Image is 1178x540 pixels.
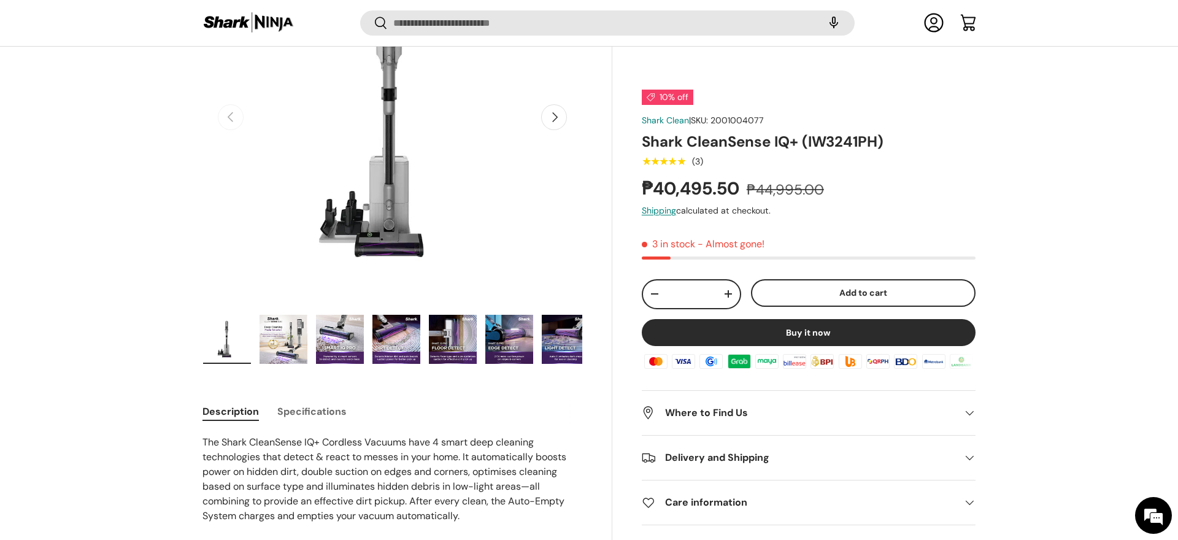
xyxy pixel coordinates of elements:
[642,406,956,420] h2: Where to Find Us
[642,90,693,105] span: 10% off
[277,398,347,425] button: Specifications
[726,352,753,371] img: grabpay
[202,435,582,523] p: The Shark CleanSense IQ+ Cordless Vacuums have 4 smart deep cleaning technologies that detect & r...
[202,11,294,35] img: Shark Ninja Philippines
[837,352,864,371] img: ubp
[689,115,764,126] span: |
[691,115,708,126] span: SKU:
[642,495,956,510] h2: Care information
[642,480,976,525] summary: Care information
[751,280,976,307] button: Add to cart
[781,352,808,371] img: billease
[642,436,976,480] summary: Delivery and Shipping
[642,352,669,371] img: master
[642,115,689,126] a: Shark Clean
[372,315,420,364] img: shark-cleansenseiq+-4-smart-iq-pro-dirt-detect-infographic-sharkninja-philippines
[698,352,725,371] img: gcash
[670,352,697,371] img: visa
[642,177,742,200] strong: ₱40,495.50
[814,10,853,37] speech-search-button: Search by voice
[642,319,976,346] button: Buy it now
[920,352,947,371] img: metrobank
[642,450,956,465] h2: Delivery and Shipping
[747,180,824,199] s: ₱44,995.00
[642,155,685,168] span: ★★★★★
[642,238,695,251] span: 3 in stock
[809,352,836,371] img: bpi
[753,352,780,371] img: maya
[202,398,259,425] button: Description
[948,352,975,371] img: landbank
[692,157,703,166] div: (3)
[429,315,477,364] img: shark-cleansenseiq+-4-smart-iq-pro-floor-detect-infographic-sharkninja-philippines
[710,115,764,126] span: 2001004077
[864,352,891,371] img: qrph
[260,315,307,364] img: shark-cleansenseiq+-4-smart-sensors-introductory-infographic-sharkninja-philippines
[642,391,976,435] summary: Where to Find Us
[698,238,764,251] p: - Almost gone!
[316,315,364,364] img: shark-cleansenseiq+-4-smart-iq-pro-infographic-sharkninja-philippines
[542,315,590,364] img: shark-cleansenseiq+-4-smart-iq-pro-light-detect-infographic-sharkninja-philippines
[203,315,251,364] img: shark-cleansense-auto-empty-dock-iw3241ae-full-view-sharkninja-philippines
[642,156,685,167] div: 5.0 out of 5.0 stars
[892,352,919,371] img: bdo
[485,315,533,364] img: shark-cleansenseiq+-4-smart-iq-pro-floor-edge-infographic-sharkninja-philippines
[642,205,676,216] a: Shipping
[642,132,976,151] h1: Shark CleanSense IQ+ (IW3241PH)
[642,204,976,217] div: calculated at checkout.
